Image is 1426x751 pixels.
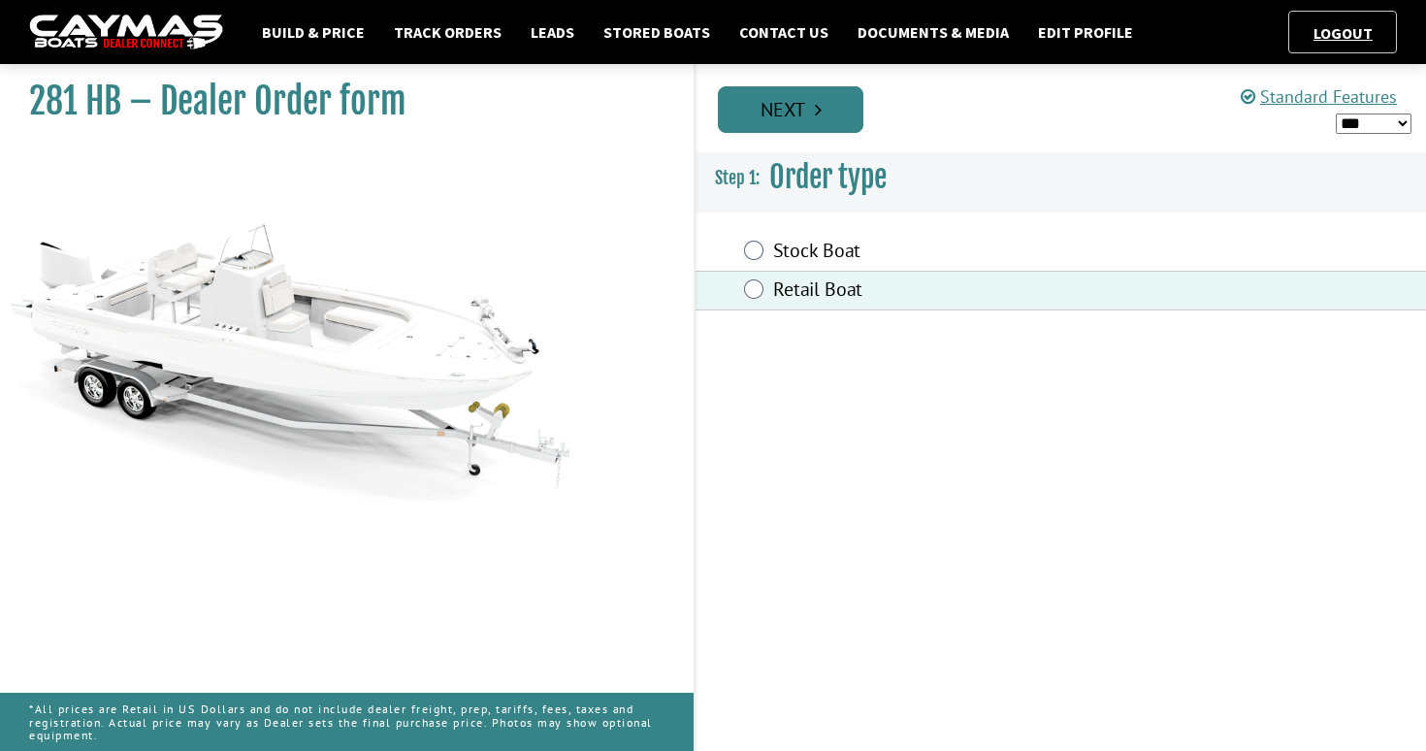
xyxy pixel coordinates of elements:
a: Contact Us [729,19,838,45]
a: Leads [521,19,584,45]
a: Build & Price [252,19,374,45]
label: Stock Boat [773,239,1165,267]
a: Edit Profile [1028,19,1143,45]
a: Stored Boats [594,19,720,45]
a: Track Orders [384,19,511,45]
a: Next [718,86,863,133]
a: Documents & Media [848,19,1019,45]
img: caymas-dealer-connect-2ed40d3bc7270c1d8d7ffb4b79bf05adc795679939227970def78ec6f6c03838.gif [29,15,223,50]
ul: Pagination [713,83,1426,133]
h3: Order type [696,142,1426,213]
a: Standard Features [1241,85,1397,108]
p: *All prices are Retail in US Dollars and do not include dealer freight, prep, tariffs, fees, taxe... [29,693,664,751]
label: Retail Boat [773,278,1165,306]
h1: 281 HB – Dealer Order form [29,80,645,123]
a: Logout [1304,23,1382,43]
